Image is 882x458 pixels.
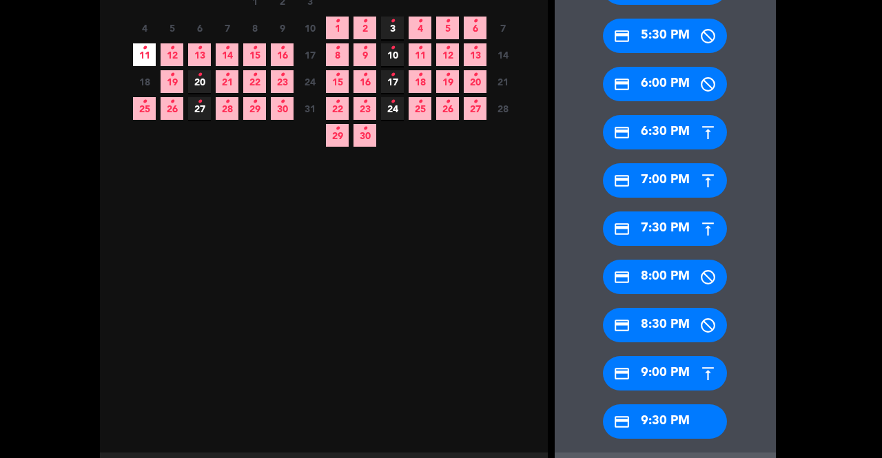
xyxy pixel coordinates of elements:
[603,115,727,149] div: 6:30 PM
[133,97,156,120] span: 25
[436,43,459,66] span: 12
[409,97,431,120] span: 25
[613,269,630,286] i: credit_card
[464,97,486,120] span: 27
[225,91,229,113] i: •
[142,37,147,59] i: •
[362,64,367,86] i: •
[335,64,340,86] i: •
[335,91,340,113] i: •
[362,118,367,140] i: •
[225,37,229,59] i: •
[418,91,422,113] i: •
[161,43,183,66] span: 12
[436,97,459,120] span: 26
[326,43,349,66] span: 8
[613,220,630,238] i: credit_card
[603,260,727,294] div: 8:00 PM
[170,64,174,86] i: •
[445,64,450,86] i: •
[613,365,630,382] i: credit_card
[170,37,174,59] i: •
[197,91,202,113] i: •
[613,317,630,334] i: credit_card
[216,17,238,39] span: 7
[436,17,459,39] span: 5
[390,37,395,59] i: •
[613,76,630,93] i: credit_card
[280,91,285,113] i: •
[409,43,431,66] span: 11
[603,67,727,101] div: 6:00 PM
[243,97,266,120] span: 29
[464,17,486,39] span: 6
[161,97,183,120] span: 26
[603,211,727,246] div: 7:30 PM
[409,70,431,93] span: 18
[491,17,514,39] span: 7
[188,70,211,93] span: 20
[298,43,321,66] span: 17
[409,17,431,39] span: 4
[353,43,376,66] span: 9
[418,64,422,86] i: •
[491,43,514,66] span: 14
[133,17,156,39] span: 4
[603,404,727,439] div: 9:30 PM
[613,124,630,141] i: credit_card
[381,43,404,66] span: 10
[390,91,395,113] i: •
[188,43,211,66] span: 13
[335,118,340,140] i: •
[252,37,257,59] i: •
[362,91,367,113] i: •
[613,28,630,45] i: credit_card
[133,43,156,66] span: 11
[271,17,294,39] span: 9
[298,70,321,93] span: 24
[197,37,202,59] i: •
[362,37,367,59] i: •
[381,97,404,120] span: 24
[418,10,422,32] i: •
[436,70,459,93] span: 19
[243,43,266,66] span: 15
[271,70,294,93] span: 23
[390,64,395,86] i: •
[473,64,478,86] i: •
[613,172,630,189] i: credit_card
[353,97,376,120] span: 23
[197,64,202,86] i: •
[298,97,321,120] span: 31
[335,37,340,59] i: •
[381,70,404,93] span: 17
[280,37,285,59] i: •
[464,43,486,66] span: 13
[603,163,727,198] div: 7:00 PM
[491,70,514,93] span: 21
[252,64,257,86] i: •
[473,91,478,113] i: •
[243,70,266,93] span: 22
[353,70,376,93] span: 16
[418,37,422,59] i: •
[216,43,238,66] span: 14
[335,10,340,32] i: •
[298,17,321,39] span: 10
[326,17,349,39] span: 1
[271,97,294,120] span: 30
[603,19,727,53] div: 5:30 PM
[353,124,376,147] span: 30
[464,70,486,93] span: 20
[613,413,630,430] i: credit_card
[445,37,450,59] i: •
[326,97,349,120] span: 22
[473,10,478,32] i: •
[326,70,349,93] span: 15
[326,124,349,147] span: 29
[216,97,238,120] span: 28
[161,70,183,93] span: 19
[473,37,478,59] i: •
[445,91,450,113] i: •
[170,91,174,113] i: •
